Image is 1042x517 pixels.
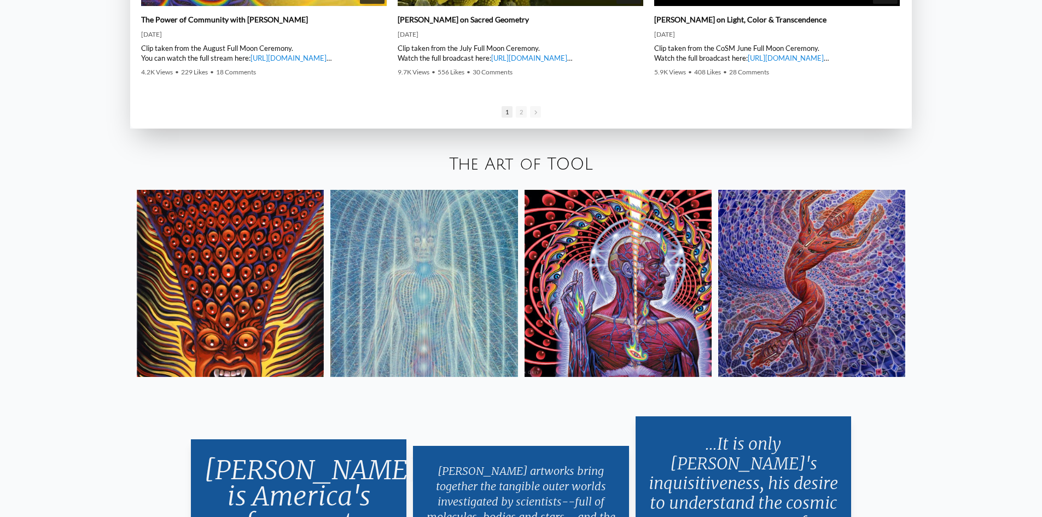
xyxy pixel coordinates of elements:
[723,68,727,76] span: •
[141,30,387,39] div: [DATE]
[210,68,214,76] span: •
[449,155,593,173] a: The Art of TOOL
[467,68,470,76] span: •
[181,68,208,76] span: 229 Likes
[654,68,686,76] span: 5.9K Views
[473,68,513,76] span: 30 Comments
[251,54,327,62] a: [URL][DOMAIN_NAME]
[688,68,692,76] span: •
[398,30,643,39] div: [DATE]
[216,68,256,76] span: 18 Comments
[654,43,900,63] div: Clip taken from the CoSM June Full Moon Ceremony. Watch the full broadcast here: | [PERSON_NAME] ...
[432,68,435,76] span: •
[141,43,387,63] div: Clip taken from the August Full Moon Ceremony. You can watch the full stream here: | [PERSON_NAME...
[516,106,527,118] span: Go to slide 2
[491,54,567,62] a: [URL][DOMAIN_NAME]
[398,68,429,76] span: 9.7K Views
[748,54,824,62] a: [URL][DOMAIN_NAME]
[398,15,529,25] a: [PERSON_NAME] on Sacred Geometry
[438,68,464,76] span: 556 Likes
[398,43,643,63] div: Clip taken from the July Full Moon Ceremony. Watch the full broadcast here: | [PERSON_NAME] | ► W...
[175,68,179,76] span: •
[502,106,513,118] span: Go to slide 1
[729,68,769,76] span: 28 Comments
[654,15,826,25] a: [PERSON_NAME] on Light, Color & Transcendence
[694,68,721,76] span: 408 Likes
[141,15,308,25] a: The Power of Community with [PERSON_NAME]
[141,68,173,76] span: 4.2K Views
[530,106,541,118] span: Go to next slide
[654,30,900,39] div: [DATE]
